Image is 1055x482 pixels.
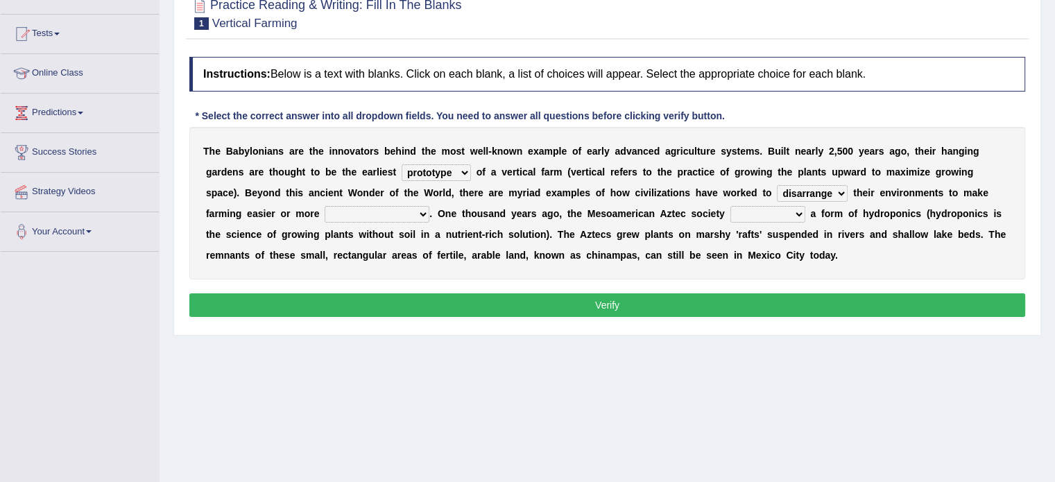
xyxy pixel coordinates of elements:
[800,146,806,157] b: e
[289,187,295,198] b: h
[433,187,439,198] b: o
[289,146,295,157] b: a
[258,166,264,178] b: e
[338,146,344,157] b: n
[665,146,671,157] b: a
[667,166,672,178] b: e
[781,166,787,178] b: h
[917,166,920,178] b: i
[781,146,784,157] b: i
[1,133,159,168] a: Success Stories
[373,166,377,178] b: r
[798,166,804,178] b: p
[895,146,901,157] b: g
[643,146,649,157] b: c
[760,166,766,178] b: n
[217,166,221,178] b: r
[626,146,632,157] b: v
[619,166,623,178] b: f
[889,146,895,157] b: a
[486,146,488,157] b: l
[209,146,216,157] b: h
[395,187,399,198] b: f
[309,187,314,198] b: a
[379,166,382,178] b: i
[746,146,754,157] b: m
[860,166,866,178] b: d
[900,166,906,178] b: x
[318,146,324,157] b: e
[632,166,637,178] b: s
[597,146,601,157] b: r
[228,187,234,198] b: e
[377,166,379,178] b: l
[380,187,384,198] b: r
[393,166,396,178] b: t
[740,146,746,157] b: e
[872,166,875,178] b: t
[750,166,757,178] b: w
[676,146,680,157] b: r
[766,166,773,178] b: g
[1,54,159,89] a: Online Class
[302,166,306,178] b: t
[592,166,597,178] b: c
[637,146,643,157] b: n
[286,187,289,198] b: t
[206,187,212,198] b: s
[478,146,483,157] b: e
[443,187,445,198] b: l
[334,187,340,198] b: n
[375,187,380,198] b: e
[212,187,218,198] b: p
[973,146,979,157] b: g
[646,166,652,178] b: o
[252,187,257,198] b: e
[395,146,402,157] b: h
[837,146,843,157] b: 5
[843,166,851,178] b: w
[592,146,598,157] b: a
[869,146,875,157] b: a
[620,146,626,157] b: d
[710,146,716,157] b: e
[325,187,328,198] b: i
[778,166,781,178] b: t
[909,166,917,178] b: m
[757,166,760,178] b: i
[1,173,159,207] a: Strategy Videos
[422,146,425,157] b: t
[345,166,352,178] b: h
[362,166,368,178] b: e
[373,146,379,157] b: s
[450,146,456,157] b: o
[610,166,614,178] b: r
[658,166,661,178] b: t
[680,146,683,157] b: i
[795,146,801,157] b: n
[278,146,284,157] b: s
[783,146,786,157] b: l
[477,166,483,178] b: o
[842,146,848,157] b: 0
[513,166,516,178] b: r
[941,166,945,178] b: r
[864,146,870,157] b: e
[298,187,303,198] b: s
[290,166,296,178] b: g
[815,146,818,157] b: l
[740,166,744,178] b: r
[700,146,706,157] b: u
[959,166,961,178] b: i
[597,166,602,178] b: a
[918,146,924,157] b: h
[947,146,952,157] b: a
[215,146,221,157] b: e
[497,146,504,157] b: n
[677,166,683,178] b: p
[298,146,304,157] b: e
[263,187,269,198] b: o
[516,166,520,178] b: t
[959,146,965,157] b: g
[602,166,605,178] b: l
